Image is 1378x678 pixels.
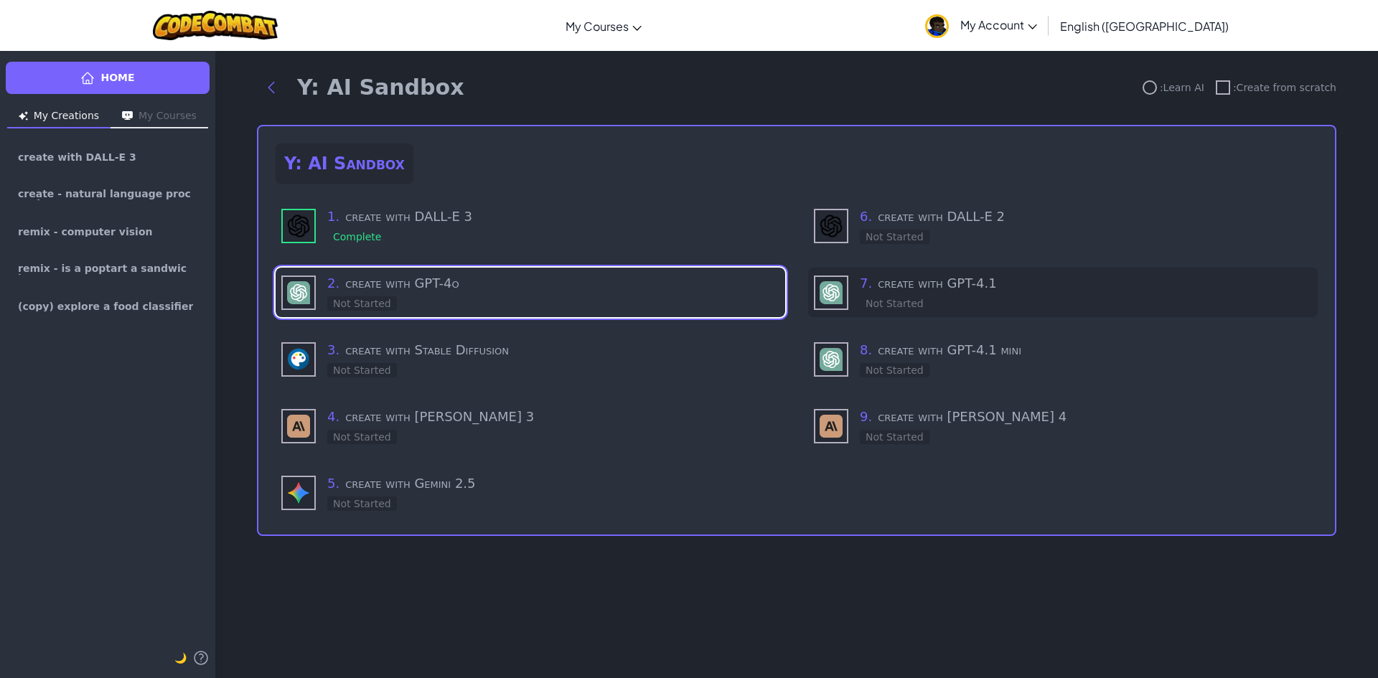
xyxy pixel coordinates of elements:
[860,230,929,244] div: Not Started
[327,207,779,227] h3: create with DALL-E 3
[860,342,872,357] span: 8 .
[111,105,208,128] button: My Courses
[287,481,310,504] img: Gemini
[327,273,779,293] h3: create with GPT-4o
[860,363,929,377] div: Not Started
[276,268,785,317] div: use - GPT-4 (Not Started)
[327,230,387,244] div: Complete
[327,430,397,444] div: Not Started
[287,348,310,371] img: Stable Diffusion
[327,474,779,494] h3: create with Gemini 2.5
[327,296,397,311] div: Not Started
[327,409,339,424] span: 4 .
[558,6,649,45] a: My Courses
[6,289,210,324] a: (copy) explore a food classifier
[276,334,785,384] div: use - Stable Diffusion (Not Started)
[820,281,843,304] img: GPT-4
[960,17,1037,32] span: My Account
[174,649,187,667] button: 🌙
[860,296,929,311] div: Not Started
[6,140,210,174] a: create with DALL-E 3
[1233,80,1336,95] span: : Create from scratch
[327,407,779,427] h3: create with [PERSON_NAME] 3
[820,348,843,371] img: GPT-4
[1053,6,1236,45] a: English ([GEOGRAPHIC_DATA])
[808,334,1318,384] div: use - GPT-4 (Not Started)
[1160,80,1204,95] span: : Learn AI
[327,340,779,360] h3: create with Stable Diffusion
[153,11,278,40] img: CodeCombat logo
[18,152,136,162] span: create with DALL-E 3
[287,415,310,438] img: Claude
[820,415,843,438] img: Claude
[327,496,397,511] div: Not Started
[276,401,785,451] div: use - Claude (Not Started)
[100,70,134,85] span: Home
[327,342,339,357] span: 3 .
[287,281,310,304] img: GPT-4
[860,407,1312,427] h3: create with [PERSON_NAME] 4
[6,62,210,94] a: Home
[860,340,1312,360] h3: create with GPT-4.1 mini
[6,177,210,212] a: create - natural language processing
[327,476,339,491] span: 5 .
[808,401,1318,451] div: use - Claude (Not Started)
[860,430,929,444] div: Not Started
[860,273,1312,293] h3: create with GPT-4.1
[327,209,339,224] span: 1 .
[18,189,197,200] span: create - natural language processing
[276,143,413,184] h2: Y: AI Sandbox
[860,276,872,291] span: 7 .
[297,75,464,100] h1: Y: AI Sandbox
[287,215,310,237] img: DALL-E 3
[6,252,210,286] a: remix - is a poptart a sandwich?
[7,105,111,128] button: My Creations
[860,207,1312,227] h3: create with DALL-E 2
[918,3,1044,48] a: My Account
[6,215,210,249] a: remix - computer vision
[18,263,197,275] span: remix - is a poptart a sandwich?
[925,14,949,38] img: avatar
[327,363,397,377] div: Not Started
[566,19,629,34] span: My Courses
[327,276,339,291] span: 2 .
[122,111,133,121] img: Icon
[860,209,872,224] span: 6 .
[808,201,1318,250] div: use - DALL-E 3 (Not Started)
[276,201,785,250] div: use - DALL-E 3 (Complete)
[808,268,1318,317] div: use - GPT-4 (Not Started)
[18,227,152,237] span: remix - computer vision
[860,409,872,424] span: 9 .
[257,73,286,102] button: Back to modules
[18,301,193,311] span: (copy) explore a food classifier
[1060,19,1229,34] span: English ([GEOGRAPHIC_DATA])
[820,215,843,237] img: DALL-E 3
[174,652,187,664] span: 🌙
[276,468,785,517] div: use - Gemini (Not Started)
[19,111,28,121] img: Icon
